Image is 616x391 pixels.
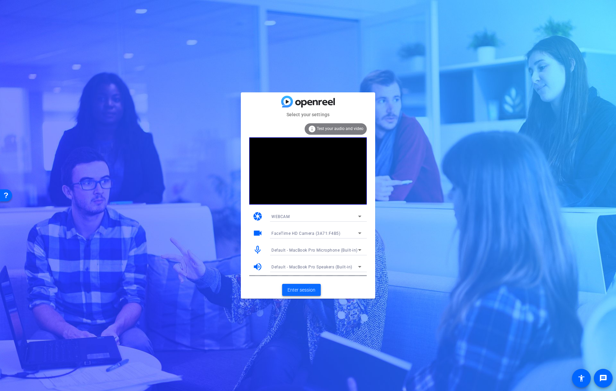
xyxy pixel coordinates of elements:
span: FaceTime HD Camera (3A71:F4B5) [271,231,340,236]
mat-icon: mic_none [253,245,263,255]
mat-icon: message [599,374,607,382]
mat-card-subtitle: Select your settings [241,111,375,118]
mat-icon: accessibility [577,374,585,382]
img: blue-gradient.svg [281,96,335,107]
mat-icon: info [308,125,316,133]
span: Default - MacBook Pro Speakers (Built-in) [271,265,352,269]
span: Enter session [288,287,315,294]
mat-icon: volume_up [253,262,263,272]
mat-icon: camera [253,211,263,221]
span: WEBCAM [271,214,290,219]
span: Default - MacBook Pro Microphone (Built-in) [271,248,358,253]
span: Test your audio and video [317,126,363,131]
button: Enter session [282,284,321,296]
mat-icon: videocam [253,228,263,238]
